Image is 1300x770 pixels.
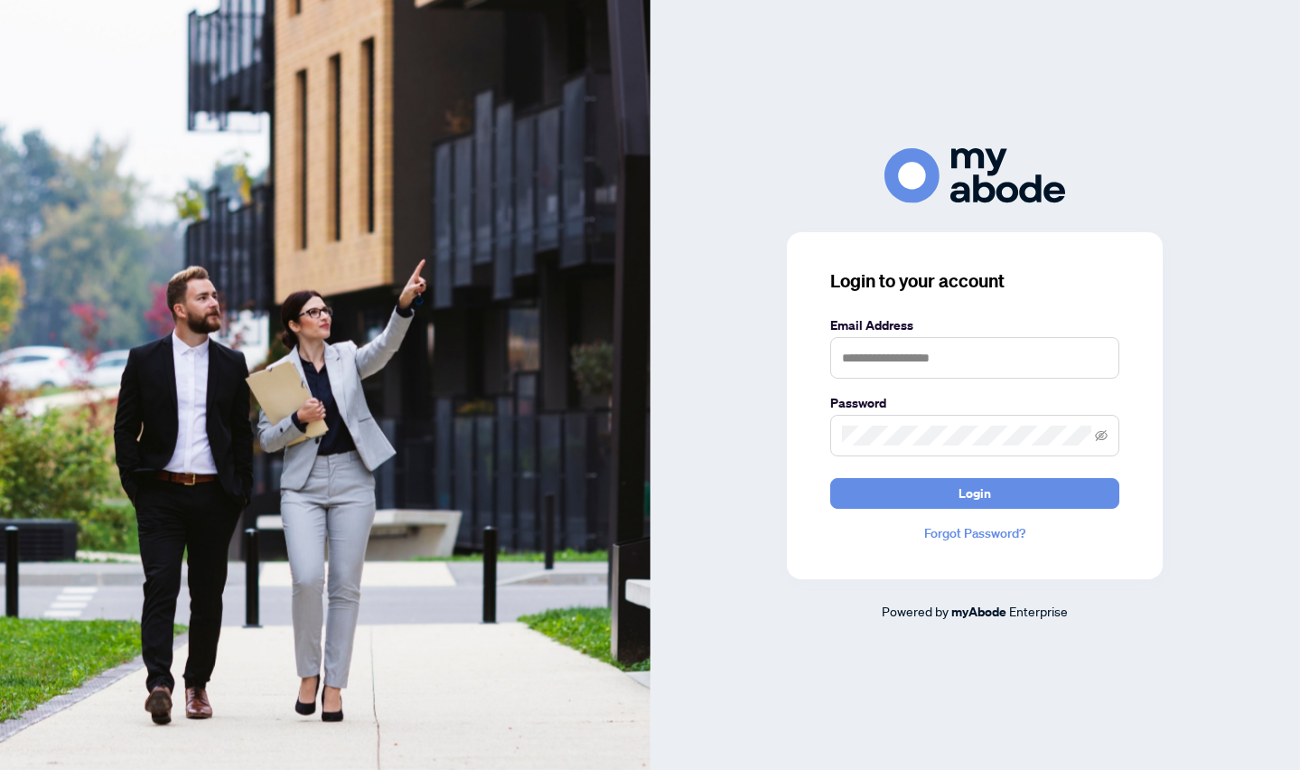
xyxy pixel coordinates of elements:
[959,479,991,508] span: Login
[830,315,1119,335] label: Email Address
[1095,429,1108,442] span: eye-invisible
[882,603,949,619] span: Powered by
[830,393,1119,413] label: Password
[830,523,1119,543] a: Forgot Password?
[830,478,1119,509] button: Login
[1009,603,1068,619] span: Enterprise
[884,148,1065,203] img: ma-logo
[951,602,1006,622] a: myAbode
[830,268,1119,294] h3: Login to your account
